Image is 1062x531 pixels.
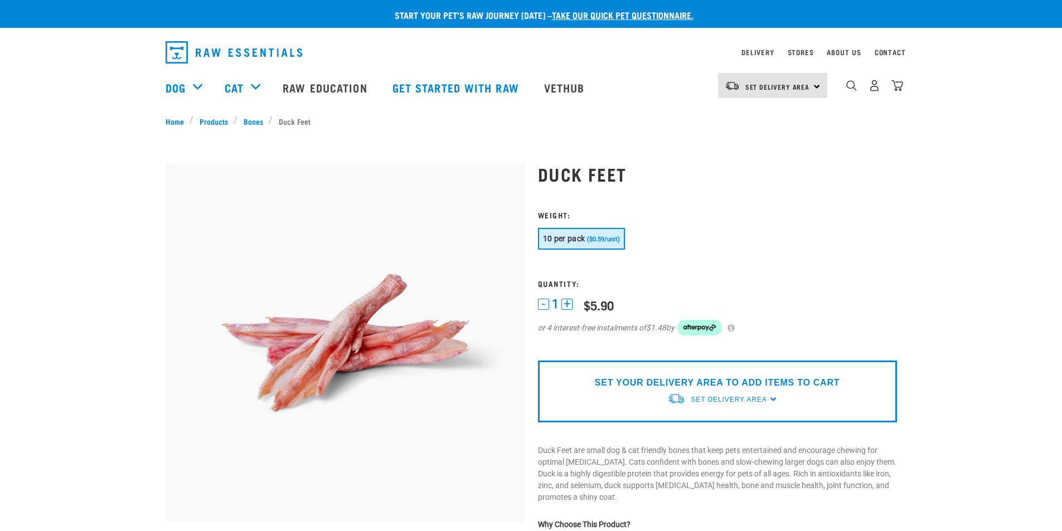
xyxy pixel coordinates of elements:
[271,65,381,110] a: Raw Education
[166,115,190,127] a: Home
[741,50,774,54] a: Delivery
[677,320,722,335] img: Afterpay
[745,85,810,89] span: Set Delivery Area
[538,211,897,219] h3: Weight:
[561,299,573,310] button: +
[543,234,585,243] span: 10 per pack
[538,228,625,250] button: 10 per pack ($0.59/unit)
[552,298,559,310] span: 1
[533,65,599,110] a: Vethub
[193,115,234,127] a: Products
[166,41,302,64] img: Raw Essentials Logo
[646,322,666,334] span: $1.48
[237,115,269,127] a: Bones
[667,393,685,405] img: van-moving.png
[381,65,533,110] a: Get started with Raw
[875,50,906,54] a: Contact
[166,115,897,127] nav: breadcrumbs
[595,376,840,389] p: SET YOUR DELIVERY AREA TO ADD ITEMS TO CART
[157,37,906,68] nav: dropdown navigation
[538,164,897,184] h1: Duck Feet
[538,279,897,288] h3: Quantity:
[538,299,549,310] button: -
[225,79,244,96] a: Cat
[691,396,767,403] span: Set Delivery Area
[166,79,186,96] a: Dog
[538,445,897,503] p: Duck Feet are small dog & cat friendly bones that keep pets entertained and encourage chewing for...
[725,81,740,91] img: van-moving.png
[538,320,897,335] div: or 4 interest-free instalments of by
[587,236,620,243] span: ($0.59/unit)
[891,80,903,91] img: home-icon@2x.png
[584,298,614,312] div: $5.90
[827,50,861,54] a: About Us
[846,80,857,91] img: home-icon-1@2x.png
[869,80,880,91] img: user.png
[538,520,631,529] strong: Why Choose This Product?
[166,163,525,522] img: Raw Essentials Duck Feet Raw Meaty Bones For Dogs
[788,50,814,54] a: Stores
[552,12,694,17] a: take our quick pet questionnaire.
